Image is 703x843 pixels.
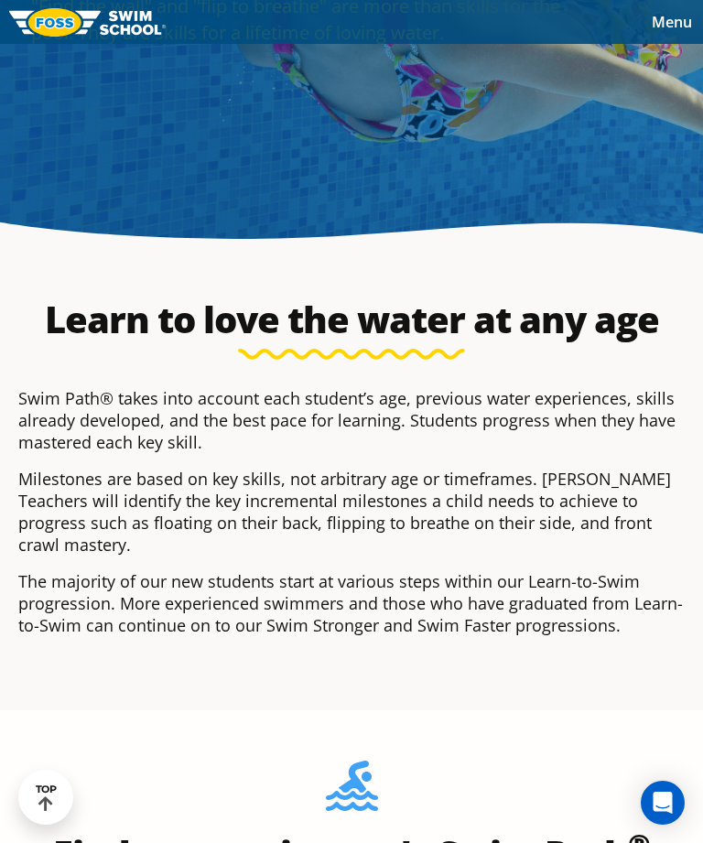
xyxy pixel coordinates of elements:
span: Menu [652,12,692,32]
h2: Learn to love the water at any age [9,297,694,341]
p: Swim Path® takes into account each student’s age, previous water experiences, skills already deve... [18,387,685,453]
button: Toggle navigation [641,8,703,36]
div: TOP [36,784,57,812]
p: The majority of our new students start at various steps within our Learn-to-Swim progression. Mor... [18,570,685,636]
img: FOSS Swim School Logo [9,8,166,37]
p: Milestones are based on key skills, not arbitrary age or timeframes. [PERSON_NAME] Teachers will ... [18,468,685,556]
div: Open Intercom Messenger [641,781,685,825]
img: Foss-Location-Swimming-Pool-Person.svg [326,761,378,823]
